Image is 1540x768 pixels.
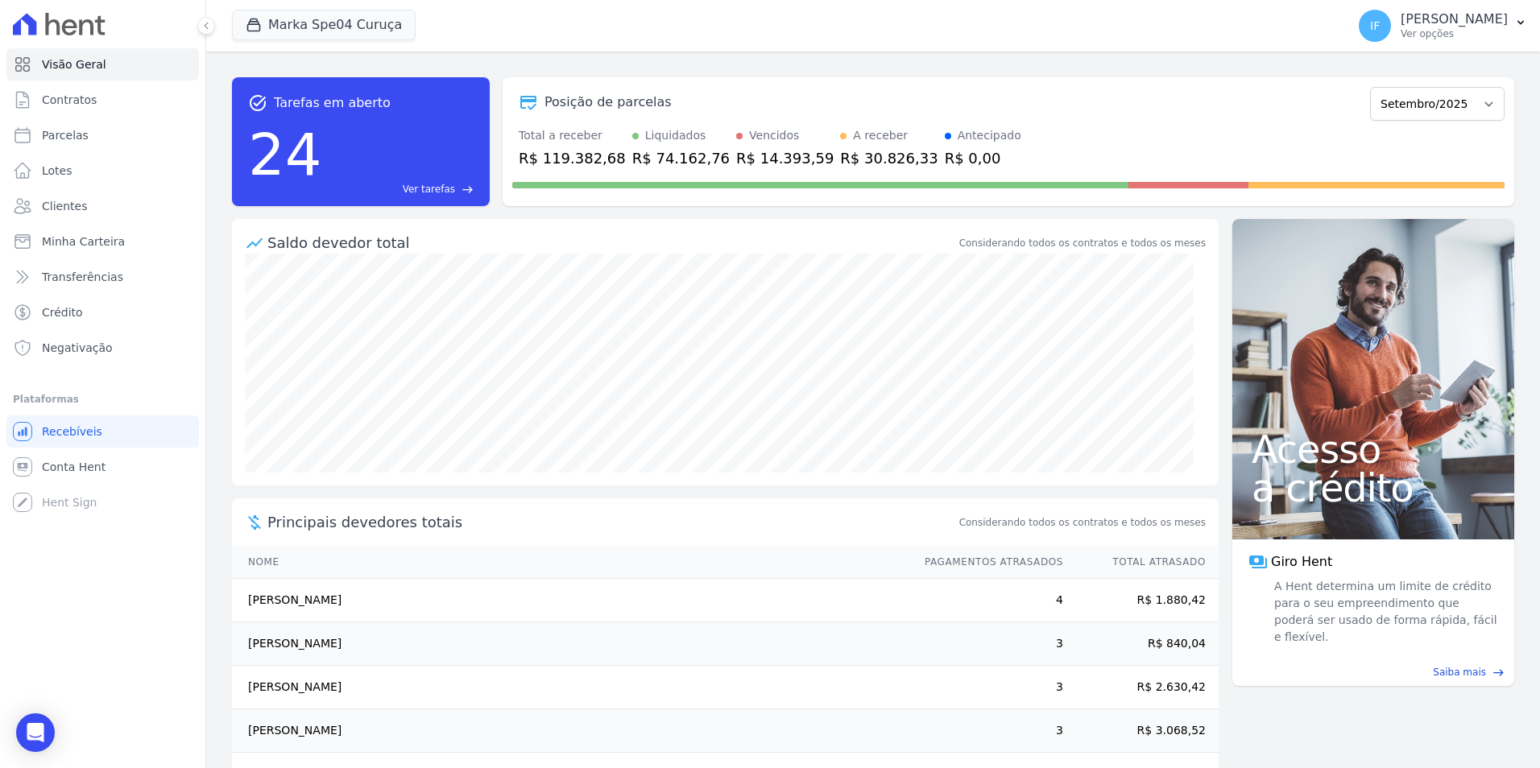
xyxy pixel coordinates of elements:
div: R$ 74.162,76 [632,147,730,169]
td: 3 [909,709,1064,753]
a: Conta Hent [6,451,199,483]
div: Liquidados [645,127,706,144]
div: Vencidos [749,127,799,144]
td: [PERSON_NAME] [232,622,909,666]
span: Conta Hent [42,459,106,475]
span: Lotes [42,163,72,179]
td: [PERSON_NAME] [232,666,909,709]
span: Minha Carteira [42,233,125,250]
div: R$ 119.382,68 [519,147,626,169]
span: Considerando todos os contratos e todos os meses [959,515,1206,530]
td: 3 [909,622,1064,666]
span: Saiba mais [1433,665,1486,679]
div: A receber [853,127,908,144]
a: Transferências [6,261,199,293]
span: Negativação [42,340,113,356]
span: A Hent determina um limite de crédito para o seu empreendimento que poderá ser usado de forma ráp... [1271,578,1498,646]
div: Antecipado [958,127,1021,144]
span: Acesso [1252,430,1495,469]
a: Lotes [6,155,199,187]
a: Minha Carteira [6,225,199,258]
span: Ver tarefas [403,182,455,196]
a: Ver tarefas east [329,182,474,196]
span: Principais devedores totais [267,511,956,533]
td: [PERSON_NAME] [232,709,909,753]
span: Transferências [42,269,123,285]
span: Recebíveis [42,423,102,440]
div: 24 [248,113,322,196]
div: Posição de parcelas [544,93,672,112]
a: Clientes [6,190,199,222]
th: Nome [232,546,909,579]
span: IF [1370,20,1380,31]
span: Parcelas [42,127,89,143]
td: R$ 2.630,42 [1064,666,1219,709]
span: a crédito [1252,469,1495,507]
a: Crédito [6,296,199,328]
div: Plataformas [13,390,192,409]
th: Pagamentos Atrasados [909,546,1064,579]
div: Open Intercom Messenger [16,713,55,752]
span: Giro Hent [1271,552,1332,572]
div: R$ 30.826,33 [840,147,938,169]
td: R$ 3.068,52 [1064,709,1219,753]
td: 3 [909,666,1064,709]
a: Contratos [6,84,199,116]
span: task_alt [248,93,267,113]
span: Visão Geral [42,56,106,72]
a: Visão Geral [6,48,199,81]
td: [PERSON_NAME] [232,579,909,622]
p: Ver opções [1401,27,1508,40]
a: Parcelas [6,119,199,151]
span: east [1492,667,1505,679]
div: Total a receber [519,127,626,144]
span: east [462,184,474,196]
p: [PERSON_NAME] [1401,11,1508,27]
td: 4 [909,579,1064,622]
span: Tarefas em aberto [274,93,391,113]
td: R$ 840,04 [1064,622,1219,666]
div: Considerando todos os contratos e todos os meses [959,236,1206,250]
td: R$ 1.880,42 [1064,579,1219,622]
button: IF [PERSON_NAME] Ver opções [1346,3,1540,48]
div: R$ 0,00 [945,147,1021,169]
a: Recebíveis [6,415,199,448]
a: Saiba mais east [1242,665,1505,679]
span: Contratos [42,92,97,108]
button: Marka Spe04 Curuça [232,10,416,40]
a: Negativação [6,332,199,364]
div: R$ 14.393,59 [736,147,834,169]
th: Total Atrasado [1064,546,1219,579]
div: Saldo devedor total [267,232,956,254]
span: Crédito [42,304,83,320]
span: Clientes [42,198,87,214]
